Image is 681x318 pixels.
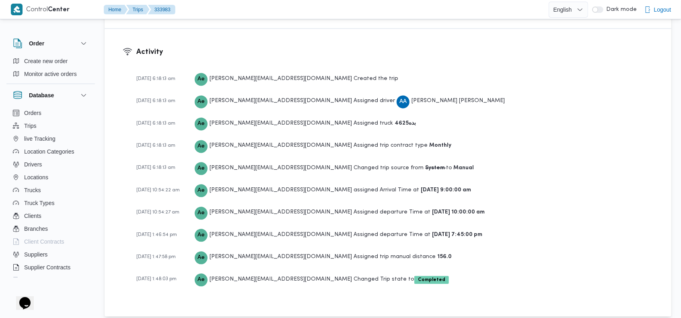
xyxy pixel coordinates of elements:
span: [PERSON_NAME][EMAIL_ADDRESS][DOMAIN_NAME] [210,165,352,170]
span: Locations [24,172,48,182]
span: Branches [24,224,48,234]
button: Location Categories [10,145,92,158]
span: Ae [198,273,205,286]
b: Center [48,7,70,13]
span: Ae [198,229,205,242]
div: Changed trip source from to [195,161,474,175]
span: Client Contracts [24,237,64,246]
button: Logout [641,2,675,18]
button: Trips [126,5,150,14]
span: [PERSON_NAME][EMAIL_ADDRESS][DOMAIN_NAME] [210,232,352,237]
div: Assigned trip manual distance [195,250,452,264]
span: [DATE] 10:54:22 am [136,188,180,193]
span: [PERSON_NAME][EMAIL_ADDRESS][DOMAIN_NAME] [210,277,352,282]
span: Dark mode [603,6,637,13]
div: Database [6,107,95,281]
div: Ahmed.ebrahim@illa.com.eg [195,184,208,197]
div: Assigned driver [195,94,505,108]
span: [PERSON_NAME][EMAIL_ADDRESS][DOMAIN_NAME] [210,254,352,259]
span: Create new order [24,56,68,66]
button: Trips [10,119,92,132]
span: Supplier Contracts [24,263,70,272]
span: Ae [198,117,205,130]
button: Clients [10,209,92,222]
b: Monthly [429,143,451,148]
span: [DATE] 6:18:13 am [136,143,175,148]
span: Ae [198,207,205,220]
button: Database [13,90,88,100]
span: Ae [198,184,205,197]
b: 156.0 [437,254,452,259]
span: Ae [198,95,205,108]
button: Devices [10,274,92,287]
div: Created the trip [195,72,398,86]
button: live Tracking [10,132,92,145]
button: Supplier Contracts [10,261,92,274]
b: [DATE] 7:45:00 pm [432,232,482,237]
h3: Activity [136,47,653,57]
span: Devices [24,275,44,285]
div: Changed Trip state to [195,272,449,286]
button: Suppliers [10,248,92,261]
span: Ae [198,162,205,175]
div: Assigned departure Time at [195,205,485,219]
span: Ae [198,251,205,264]
span: [DATE] 10:54:27 am [136,210,179,215]
iframe: chat widget [8,286,34,310]
div: Ahmed.ebrahim@illa.com.eg [195,207,208,220]
button: Order [13,39,88,48]
h3: Order [29,39,44,48]
span: [DATE] 6:18:13 am [136,76,175,81]
span: [DATE] 6:18:13 am [136,165,175,170]
span: [DATE] 1:46:54 pm [136,232,177,237]
button: Home [104,5,128,14]
div: Assigned trip contract type [195,138,451,152]
button: 333983 [148,5,175,14]
span: [PERSON_NAME][EMAIL_ADDRESS][DOMAIN_NAME] [210,143,352,148]
div: Ahmed.ebrahim@illa.com.eg [195,117,208,130]
div: Ahmed.ebrahim@illa.com.eg [195,140,208,153]
span: [PERSON_NAME][EMAIL_ADDRESS][DOMAIN_NAME] [210,98,352,103]
button: Orders [10,107,92,119]
div: Ahmed.ebrahim@illa.com.eg [195,251,208,264]
span: [DATE] 1:47:58 pm [136,254,176,259]
span: Completed [414,276,449,284]
span: AA [399,95,407,108]
span: Trucks [24,185,41,195]
span: Orders [24,108,41,118]
span: Ae [198,140,205,153]
button: Monitor active orders [10,68,92,80]
span: Truck Types [24,198,54,208]
b: [DATE] 9:00:00 am [421,187,471,193]
b: [DATE] 10:00:00 am [432,209,485,215]
b: Manual [452,165,474,170]
span: live Tracking [24,134,56,144]
img: X8yXhbKr1z7QwAAAABJRU5ErkJggg== [11,4,23,15]
span: Drivers [24,160,42,169]
div: Ahmed.ebrahim@illa.com.eg [195,162,208,175]
button: Truck Types [10,197,92,209]
b: بده4625 [395,121,416,126]
button: Create new order [10,55,92,68]
span: [PERSON_NAME] [PERSON_NAME] [411,98,505,103]
button: Drivers [10,158,92,171]
div: Ahmad Abo Alsaaod Abadalhakiam Abadalohab [397,95,409,108]
span: [DATE] 6:18:13 am [136,98,175,103]
button: Locations [10,171,92,184]
h3: Database [29,90,54,100]
div: Ahmed.ebrahim@illa.com.eg [195,73,208,86]
div: Order [6,55,95,84]
span: Trips [24,121,37,131]
span: Ae [198,73,205,86]
span: Monitor active orders [24,69,77,79]
div: Ahmed.ebrahim@illa.com.eg [195,273,208,286]
span: Logout [654,5,671,14]
span: [PERSON_NAME][EMAIL_ADDRESS][DOMAIN_NAME] [210,76,352,81]
span: Location Categories [24,147,74,156]
div: assigned Arrival Time at [195,183,471,197]
div: Assigned departure Time at [195,228,482,242]
b: System [425,165,446,170]
div: Ahmed.ebrahim@illa.com.eg [195,229,208,242]
span: [DATE] 6:18:13 am [136,121,175,126]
